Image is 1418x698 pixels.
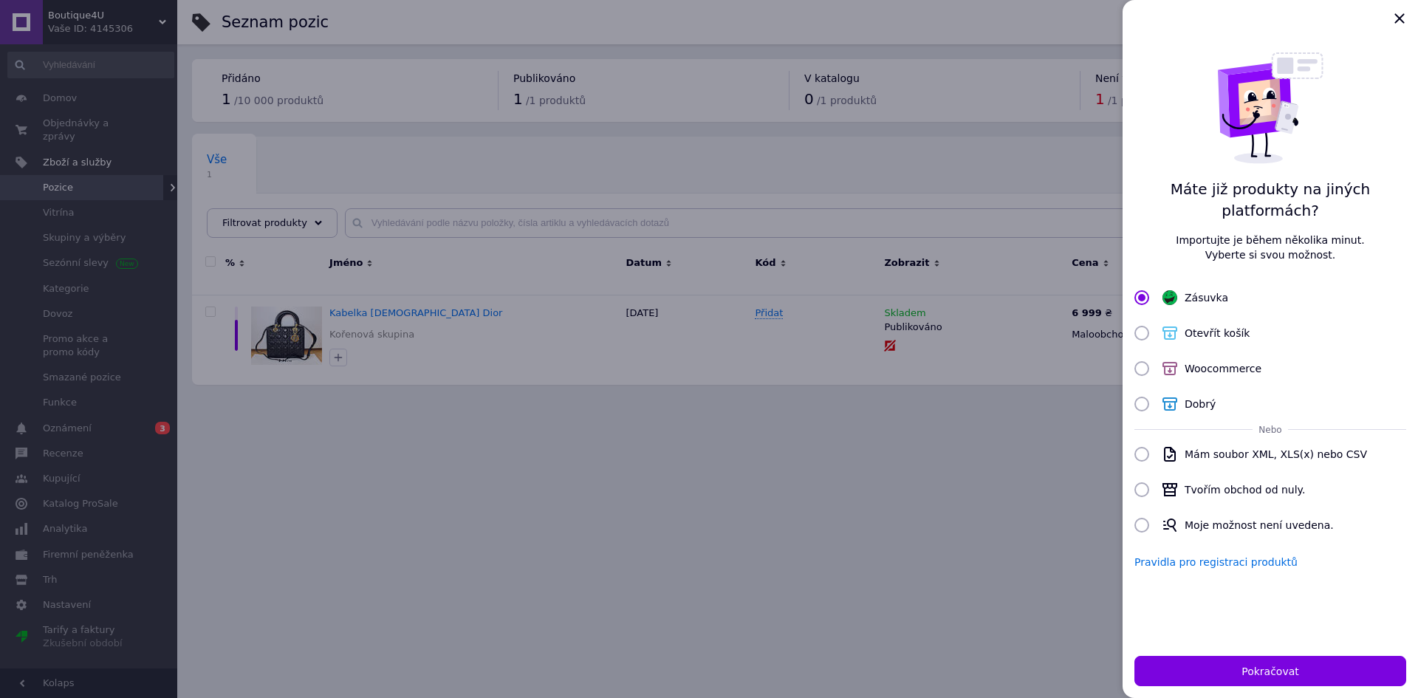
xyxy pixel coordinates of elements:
font: Woocommerce [1185,363,1261,374]
button: Blízko [1387,6,1412,31]
font: Tvořím obchod od nuly. [1185,484,1305,496]
font: Mám soubor XML, XLS(x) nebo CSV [1185,448,1367,460]
font: Máte již produkty na jiných platformách? [1171,180,1370,219]
font: Importujte je během několika minut. Vyberte si svou možnost. [1176,234,1364,261]
font: Moje možnost není uvedena. [1185,519,1334,531]
font: Zásuvka [1185,292,1228,304]
font: Nebo [1258,425,1281,435]
font: Pokračovat [1241,666,1299,677]
button: Pokračovat [1134,656,1406,686]
font: Dobrý [1185,398,1216,410]
font: Otevřít košík [1185,327,1250,339]
a: Pravidla pro registraci produktů [1134,556,1298,568]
